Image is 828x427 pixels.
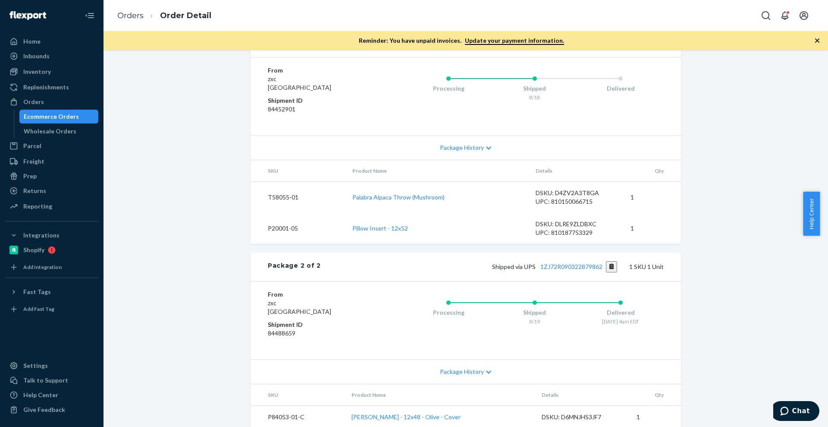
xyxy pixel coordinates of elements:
div: DSKU: DLRE9ZLDBXC [536,220,617,228]
th: Qty [624,160,681,182]
a: Settings [5,359,98,373]
div: Help Center [23,391,58,399]
a: 1ZJ72R090322879862 [540,263,602,270]
div: Ecommerce Orders [24,112,79,121]
dd: 84488659 [268,329,371,338]
a: Replenishments [5,80,98,94]
a: Add Fast Tag [5,302,98,316]
div: DSKU: D6MNJHS3JF7 [542,413,623,421]
div: Returns [23,187,46,195]
div: Wholesale Orders [24,127,76,136]
div: 8/19 [492,318,578,325]
th: SKU [251,384,345,406]
div: Inventory [23,67,51,76]
td: T58055-01 [251,181,345,213]
dd: 84452901 [268,105,371,114]
div: Integrations [23,231,60,240]
div: Delivered [577,308,664,317]
div: Reporting [23,202,52,211]
button: Talk to Support [5,373,98,387]
a: Prep [5,169,98,183]
button: Fast Tags [5,285,98,299]
td: P20001-05 [251,213,345,244]
button: Open Search Box [757,7,775,24]
div: Add Integration [23,263,62,271]
button: Open account menu [795,7,812,24]
th: SKU [251,160,345,182]
a: Orders [117,11,144,20]
a: Wholesale Orders [19,124,99,138]
div: Shopify [23,246,44,254]
div: Orders [23,98,44,106]
span: Package History [440,143,484,152]
a: Order Detail [160,11,211,20]
div: Prep [23,172,37,180]
a: Freight [5,155,98,168]
div: UPC: 810150066715 [536,197,617,206]
th: Details [529,160,624,182]
a: Inbounds [5,49,98,63]
th: Product Name [345,384,535,406]
div: Shipped [492,84,578,93]
td: 1 [624,181,681,213]
dt: Shipment ID [268,320,371,329]
div: Settings [23,361,48,370]
a: Returns [5,184,98,198]
span: zxc [GEOGRAPHIC_DATA] [268,75,331,91]
a: Parcel [5,139,98,153]
div: Freight [23,157,44,166]
button: Help Center [803,192,820,236]
button: Give Feedback [5,403,98,417]
div: Package 2 of 2 [268,261,321,272]
div: Fast Tags [23,288,51,296]
a: Inventory [5,65,98,79]
a: Add Integration [5,260,98,274]
div: [DATE] 4am EDT [577,318,664,325]
ol: breadcrumbs [110,3,218,28]
div: Talk to Support [23,376,68,385]
div: Shipped [492,308,578,317]
a: Ecommerce Orders [19,110,99,123]
div: 1 SKU 1 Unit [321,261,664,272]
div: Processing [405,308,492,317]
div: Processing [405,84,492,93]
a: Orders [5,95,98,109]
dt: From [268,290,371,299]
a: Pillow Insert - 12x52 [352,225,408,232]
div: DSKU: D4ZV2A3T8GA [536,189,617,197]
dt: From [268,66,371,75]
a: Shopify [5,243,98,257]
dt: Shipment ID [268,96,371,105]
div: Parcel [23,142,41,150]
th: Details [535,384,630,406]
a: Home [5,35,98,48]
button: Open notifications [776,7,793,24]
th: Product Name [345,160,529,182]
p: Reminder: You have unpaid invoices. [359,36,564,45]
span: Package History [440,367,484,376]
img: Flexport logo [9,11,46,20]
span: zxc [GEOGRAPHIC_DATA] [268,299,331,315]
th: Qty [630,384,681,406]
span: Shipped via UPS [492,263,618,270]
a: Update your payment information. [465,37,564,45]
div: Replenishments [23,83,69,92]
div: Home [23,37,41,46]
a: [PERSON_NAME] - 12x48 - Olive - Cover [351,413,461,421]
button: Copy tracking number [606,261,618,272]
div: Delivered [577,84,664,93]
iframe: Opens a widget where you can chat to one of our agents [773,401,819,423]
div: 8/18 [492,94,578,101]
button: Integrations [5,228,98,242]
div: Inbounds [23,52,50,60]
td: 1 [624,213,681,244]
div: Give Feedback [23,405,65,414]
div: Add Fast Tag [23,305,54,313]
a: Help Center [5,388,98,402]
a: Palabra Alpaca Throw (Mushroom) [352,193,445,201]
div: UPC: 810187753329 [536,228,617,237]
button: Close Navigation [81,7,98,24]
a: Reporting [5,199,98,213]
